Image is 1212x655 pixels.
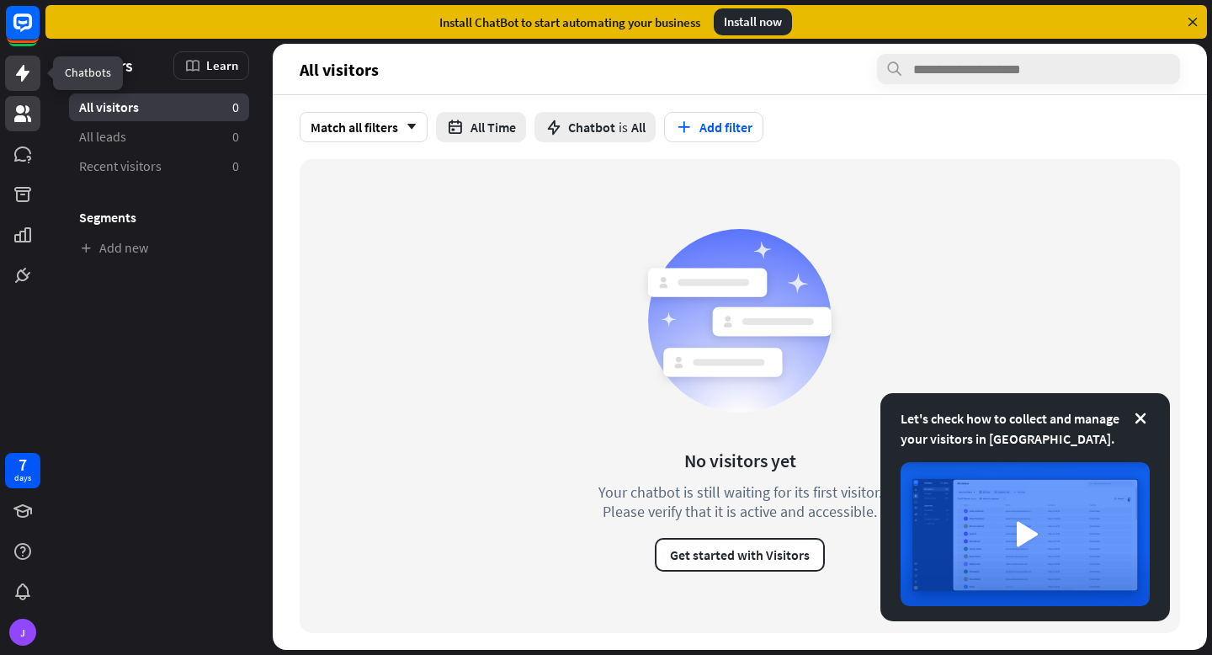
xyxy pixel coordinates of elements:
[79,56,133,75] span: Visitors
[232,99,239,116] aside: 0
[232,128,239,146] aside: 0
[79,99,139,116] span: All visitors
[398,122,417,132] i: arrow_down
[655,538,825,572] button: Get started with Visitors
[69,209,249,226] h3: Segments
[13,7,64,57] button: Open LiveChat chat widget
[69,234,249,262] a: Add new
[439,14,700,30] div: Install ChatBot to start automating your business
[79,128,126,146] span: All leads
[232,157,239,175] aside: 0
[14,472,31,484] div: days
[901,408,1150,449] div: Let's check how to collect and manage your visitors in [GEOGRAPHIC_DATA].
[206,57,238,73] span: Learn
[79,157,162,175] span: Recent visitors
[619,119,628,136] span: is
[684,449,796,472] div: No visitors yet
[568,119,615,136] span: Chatbot
[69,152,249,180] a: Recent visitors 0
[901,462,1150,606] img: image
[631,119,646,136] span: All
[5,453,40,488] a: 7 days
[714,8,792,35] div: Install now
[69,123,249,151] a: All leads 0
[300,60,379,79] span: All visitors
[9,619,36,646] div: J
[664,112,763,142] button: Add filter
[436,112,526,142] button: All Time
[300,112,428,142] div: Match all filters
[19,457,27,472] div: 7
[567,482,912,521] div: Your chatbot is still waiting for its first visitor. Please verify that it is active and accessible.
